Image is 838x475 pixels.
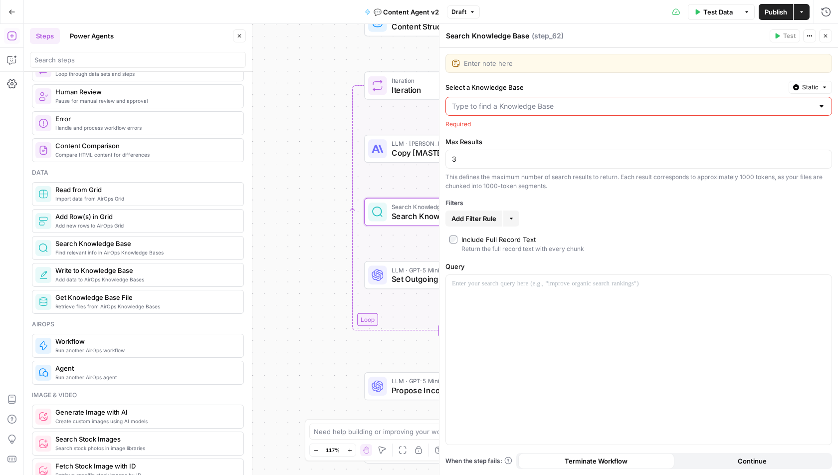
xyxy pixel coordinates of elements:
[55,141,235,151] span: Content Comparison
[32,168,244,177] div: Data
[392,376,509,386] span: LLM · GPT-5 Mini
[703,7,733,17] span: Test Data
[364,436,545,464] div: Run Code · PythonTrim and Format HTMLStep 43
[32,320,244,329] div: Airops
[64,28,120,44] button: Power Agents
[392,273,510,285] span: Set Outgoing Internal Links
[55,346,235,354] span: Run another AirOps workflow
[565,456,628,466] span: Terminate Workflow
[55,70,235,78] span: Loop through data sets and steps
[55,417,235,425] span: Create custom images using AI models
[374,7,439,17] span: 💬 Content Agent v2
[55,407,235,417] span: Generate Image with AI
[445,173,832,191] div: This defines the maximum number of search results to return. Each result corresponds to approxima...
[392,202,510,212] span: Search Knowledge Base
[446,31,529,41] textarea: Search Knowledge Base
[392,265,510,274] span: LLM · GPT-5 Mini
[364,8,545,36] div: Content Structure → ArrayStep 42
[55,363,235,373] span: Agent
[445,137,832,147] label: Max Results
[32,391,244,400] div: Image & video
[688,4,739,20] button: Test Data
[55,97,235,105] span: Pause for manual review and approval
[364,372,545,400] div: LLM · GPT-5 MiniPropose Incoming Internal LinksStep 54
[359,4,445,20] button: 💬 Content Agent v2
[461,244,584,253] div: Return the full record text with every chunk
[55,151,235,159] span: Compare HTML content for differences
[55,185,235,195] span: Read from Grid
[392,20,509,32] span: Content Structure → Array
[392,147,511,159] span: Copy [MASTER PROMPT]
[34,55,241,65] input: Search steps
[55,238,235,248] span: Search Knowledge Base
[392,84,511,95] span: Iteration
[451,7,466,16] span: Draft
[55,195,235,203] span: Import data from AirOps Grid
[445,120,832,129] div: Required
[532,31,564,41] span: ( step_62 )
[445,261,832,271] label: Query
[55,461,235,471] span: Fetch Stock Image with ID
[55,302,235,310] span: Retrieve files from AirOps Knowledge Bases
[447,5,480,18] button: Draft
[55,373,235,381] span: Run another AirOps agent
[55,265,235,275] span: Write to Knowledge Base
[783,31,796,40] span: Test
[392,385,509,396] span: Propose Incoming Internal Links
[765,7,787,17] span: Publish
[770,29,800,42] button: Test
[449,236,457,243] input: Include Full Record TextReturn the full record text with every chunk
[55,114,235,124] span: Error
[364,324,545,337] div: Complete
[55,292,235,302] span: Get Knowledge Base File
[30,28,60,44] button: Steps
[38,145,48,155] img: vrinnnclop0vshvmafd7ip1g7ohf
[392,139,511,148] span: LLM · [PERSON_NAME] 4
[445,199,832,208] div: Filters
[55,434,235,444] span: Search Stock Images
[55,212,235,222] span: Add Row(s) in Grid
[55,248,235,256] span: Find relevant info in AirOps Knowledge Bases
[55,444,235,452] span: Search stock photos in image libraries
[789,81,832,94] button: Static
[364,71,545,99] div: LoopIterationIterationStep 17
[674,453,831,469] button: Continue
[445,457,512,466] a: When the step fails:
[364,135,545,163] div: LLM · [PERSON_NAME] 4Copy [MASTER PROMPT]Step 18
[326,446,340,454] span: 117%
[461,235,536,244] div: Include Full Record Text
[392,76,511,85] span: Iteration
[364,198,545,226] div: Search Knowledge BaseSearch Knowledge BaseStep 62
[802,83,819,92] span: Static
[55,222,235,230] span: Add new rows to AirOps Grid
[55,124,235,132] span: Handle and process workflow errors
[55,87,235,97] span: Human Review
[445,211,502,227] button: Add Filter Rule
[452,101,814,111] input: Type to find a Knowledge Base
[364,261,545,289] div: LLM · GPT-5 MiniSet Outgoing Internal LinksStep 57
[738,456,767,466] span: Continue
[759,4,793,20] button: Publish
[55,336,235,346] span: Workflow
[445,82,785,92] label: Select a Knowledge Base
[451,214,496,224] span: Add Filter Rule
[55,275,235,283] span: Add data to AirOps Knowledge Bases
[392,210,510,222] span: Search Knowledge Base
